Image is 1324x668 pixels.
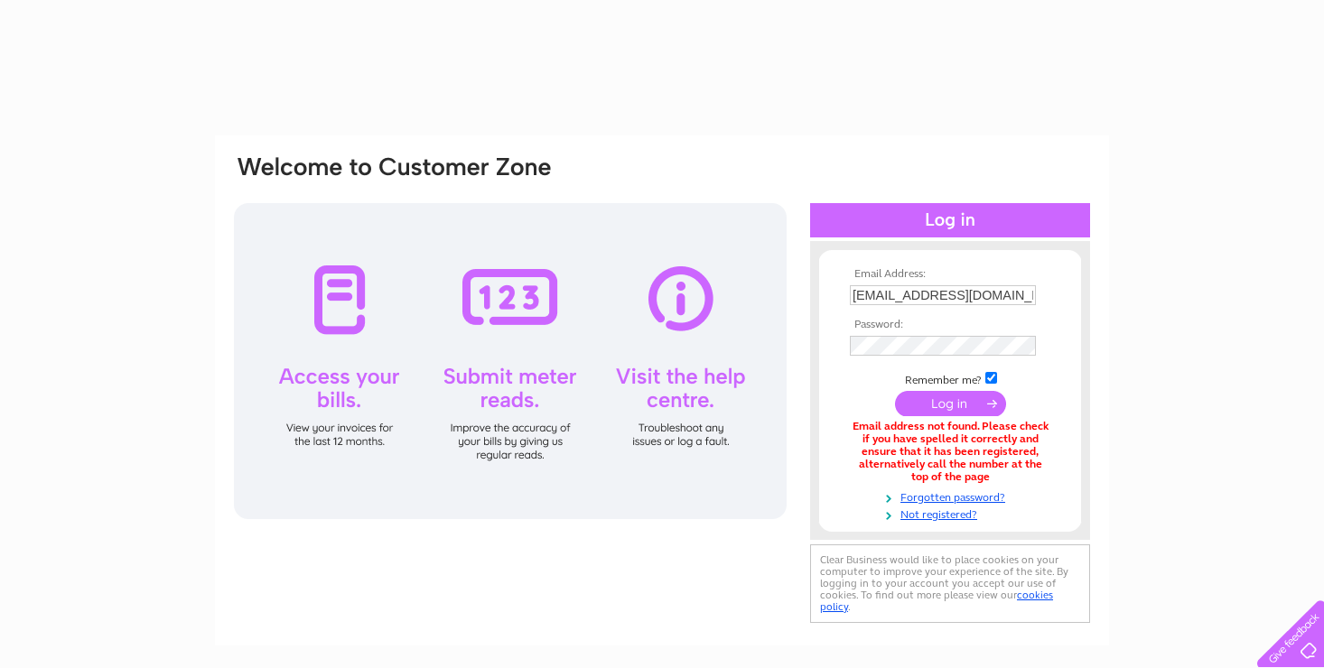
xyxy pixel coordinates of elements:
[850,421,1050,483] div: Email address not found. Please check if you have spelled it correctly and ensure that it has bee...
[895,391,1006,416] input: Submit
[820,589,1053,613] a: cookies policy
[845,268,1055,281] th: Email Address:
[810,544,1090,623] div: Clear Business would like to place cookies on your computer to improve your experience of the sit...
[845,319,1055,331] th: Password:
[850,505,1055,522] a: Not registered?
[845,369,1055,387] td: Remember me?
[850,487,1055,505] a: Forgotten password?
